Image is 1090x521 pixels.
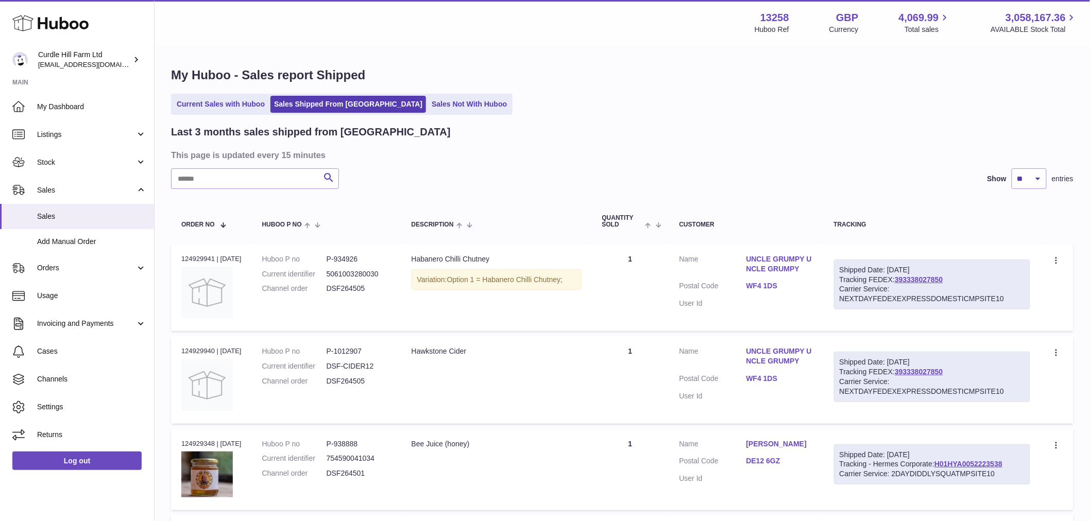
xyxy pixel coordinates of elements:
[171,149,1071,161] h3: This page is updated every 15 minutes
[679,221,813,228] div: Customer
[12,451,142,470] a: Log out
[679,456,746,468] dt: Postal Code
[412,221,454,228] span: Description
[327,376,391,386] dd: DSF264505
[181,439,242,448] div: 124929348 | [DATE]
[37,102,146,112] span: My Dashboard
[834,352,1030,402] div: Tracking FEDEX:
[934,460,1002,468] a: H01HYA0052223538
[37,319,135,328] span: Invoicing and Payments
[905,25,950,34] span: Total sales
[327,468,391,478] dd: DSF264501
[38,60,151,68] span: [EMAIL_ADDRESS][DOMAIN_NAME]
[991,25,1078,34] span: AVAILABLE Stock Total
[181,254,242,264] div: 124929941 | [DATE]
[37,130,135,140] span: Listings
[262,454,327,463] dt: Current identifier
[746,456,813,466] a: DE12 6GZ
[262,269,327,279] dt: Current identifier
[37,263,135,273] span: Orders
[428,96,510,113] a: Sales Not With Huboo
[679,391,746,401] dt: User Id
[840,450,1025,460] div: Shipped Date: [DATE]
[37,346,146,356] span: Cases
[679,299,746,308] dt: User Id
[760,11,789,25] strong: 13258
[746,374,813,384] a: WF4 1DS
[746,439,813,449] a: [PERSON_NAME]
[327,361,391,371] dd: DSF-CIDER12
[181,221,215,228] span: Order No
[171,125,451,139] h2: Last 3 months sales shipped from [GEOGRAPHIC_DATA]
[592,336,669,423] td: 1
[840,265,1025,275] div: Shipped Date: [DATE]
[679,281,746,293] dt: Postal Code
[181,346,242,356] div: 124929940 | [DATE]
[679,439,746,451] dt: Name
[37,430,146,440] span: Returns
[840,469,1025,479] div: Carrier Service: 2DAYDIDDLYSQUATMPSITE10
[270,96,426,113] a: Sales Shipped From [GEOGRAPHIC_DATA]
[412,254,582,264] div: Habanero Chilli Chutney
[262,221,302,228] span: Huboo P no
[173,96,268,113] a: Current Sales with Huboo
[38,50,131,70] div: Curdle Hill Farm Ltd
[181,451,233,497] img: 1705932916.jpg
[679,254,746,276] dt: Name
[327,254,391,264] dd: P-934926
[840,377,1025,396] div: Carrier Service: NEXTDAYFEDEXEXPRESSDOMESTICMPSITE10
[895,275,943,284] a: 393338027850
[840,284,1025,304] div: Carrier Service: NEXTDAYFEDEXEXPRESSDOMESTICMPSITE10
[679,374,746,386] dt: Postal Code
[327,439,391,449] dd: P-938888
[171,67,1074,83] h1: My Huboo - Sales report Shipped
[1006,11,1066,25] span: 3,058,167.36
[834,444,1030,485] div: Tracking - Hermes Corporate:
[412,439,582,449] div: Bee Juice (honey)
[412,269,582,290] div: Variation:
[37,185,135,195] span: Sales
[37,237,146,247] span: Add Manual Order
[262,361,327,371] dt: Current identifier
[37,158,135,167] span: Stock
[834,221,1030,228] div: Tracking
[327,346,391,356] dd: P-1012907
[899,11,951,34] a: 4,069.99 Total sales
[262,284,327,293] dt: Channel order
[592,429,669,510] td: 1
[840,357,1025,367] div: Shipped Date: [DATE]
[262,468,327,478] dt: Channel order
[412,346,582,356] div: Hawkstone Cider
[12,52,28,67] img: internalAdmin-13258@internal.huboo.com
[899,11,939,25] span: 4,069.99
[895,368,943,376] a: 393338027850
[829,25,859,34] div: Currency
[37,212,146,221] span: Sales
[37,291,146,301] span: Usage
[327,269,391,279] dd: 5061003280030
[746,254,813,274] a: UNCLE GRUMPY UNCLE GRUMPY
[327,454,391,463] dd: 754590041034
[327,284,391,293] dd: DSF264505
[262,254,327,264] dt: Huboo P no
[262,346,327,356] dt: Huboo P no
[447,275,563,284] span: Option 1 = Habanero Chilli Chutney;
[602,215,643,228] span: Quantity Sold
[746,281,813,291] a: WF4 1DS
[37,374,146,384] span: Channels
[836,11,858,25] strong: GBP
[592,244,669,331] td: 1
[679,474,746,483] dt: User Id
[37,402,146,412] span: Settings
[262,376,327,386] dt: Channel order
[834,259,1030,310] div: Tracking FEDEX:
[181,267,233,318] img: no-photo.jpg
[181,359,233,411] img: no-photo.jpg
[1052,174,1074,184] span: entries
[746,346,813,366] a: UNCLE GRUMPY UNCLE GRUMPY
[755,25,789,34] div: Huboo Ref
[991,11,1078,34] a: 3,058,167.36 AVAILABLE Stock Total
[679,346,746,369] dt: Name
[262,439,327,449] dt: Huboo P no
[987,174,1007,184] label: Show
